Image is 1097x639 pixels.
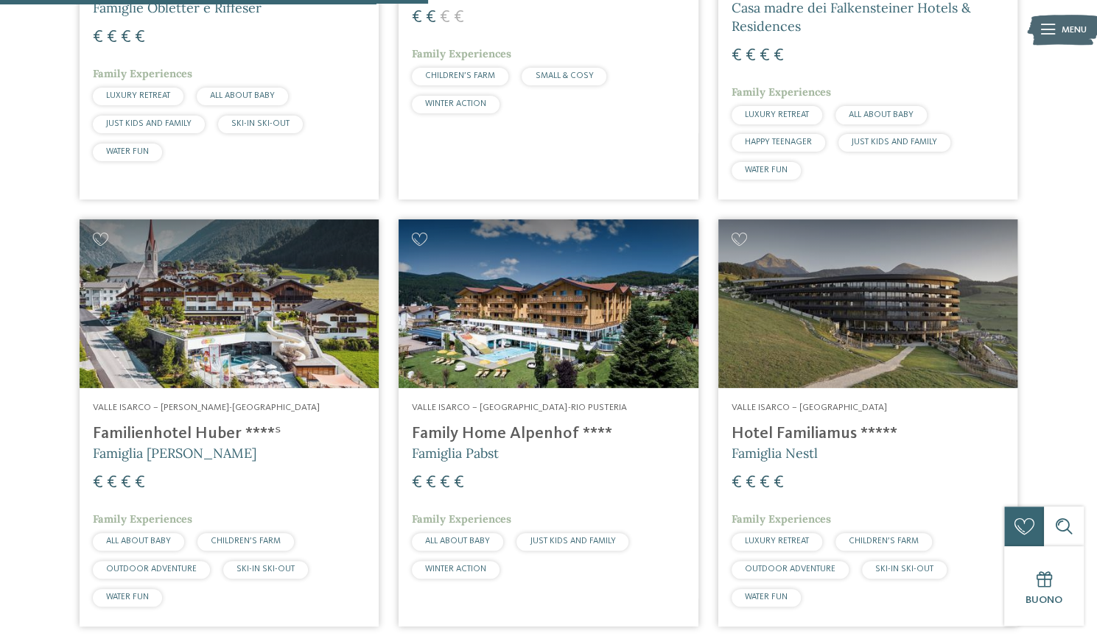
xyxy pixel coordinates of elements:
span: € [412,474,422,492]
span: WATER FUN [106,147,149,156]
span: Family Experiences [93,67,192,80]
span: € [121,29,131,46]
span: ALL ABOUT BABY [210,91,275,100]
span: SKI-IN SKI-OUT [231,119,290,128]
span: WINTER ACTION [425,99,486,108]
span: € [760,474,770,492]
span: € [135,29,145,46]
span: € [107,474,117,492]
span: € [412,9,422,27]
span: Buono [1026,595,1062,605]
span: SKI-IN SKI-OUT [236,565,295,573]
a: Cercate un hotel per famiglie? Qui troverete solo i migliori! Valle Isarco – [PERSON_NAME]-[GEOGR... [80,219,379,626]
span: € [774,474,784,492]
img: Cercate un hotel per famiglie? Qui troverete solo i migliori! [80,219,379,387]
span: € [93,474,103,492]
span: WATER FUN [106,593,149,601]
span: Famiglia [PERSON_NAME] [93,445,256,462]
span: Valle Isarco – [GEOGRAPHIC_DATA] [732,403,887,412]
span: € [732,47,742,65]
a: Cercate un hotel per famiglie? Qui troverete solo i migliori! Valle Isarco – [GEOGRAPHIC_DATA] Ho... [718,219,1017,626]
span: € [760,47,770,65]
span: ALL ABOUT BABY [425,537,490,546]
img: Cercate un hotel per famiglie? Qui troverete solo i migliori! [718,219,1017,387]
span: WATER FUN [745,593,788,601]
span: € [440,474,450,492]
a: Buono [1004,546,1084,626]
span: LUXURY RETREAT [745,110,809,119]
span: € [774,47,784,65]
span: JUST KIDS AND FAMILY [106,119,192,128]
span: € [426,474,436,492]
span: € [732,474,742,492]
span: Valle Isarco – [PERSON_NAME]-[GEOGRAPHIC_DATA] [93,403,320,412]
span: HAPPY TEENAGER [745,138,812,146]
span: WINTER ACTION [425,565,486,573]
span: LUXURY RETREAT [106,91,170,100]
span: CHILDREN’S FARM [849,537,919,546]
span: Family Experiences [412,512,511,526]
span: Famiglia Pabst [412,445,499,462]
h4: Family Home Alpenhof **** [412,424,684,444]
span: ALL ABOUT BABY [849,110,914,119]
span: JUST KIDS AND FAMILY [530,537,615,546]
span: OUTDOOR ADVENTURE [106,565,197,573]
span: Family Experiences [93,512,192,526]
span: € [121,474,131,492]
span: ALL ABOUT BABY [106,537,171,546]
span: Famiglia Nestl [732,445,818,462]
span: € [746,474,756,492]
h4: Familienhotel Huber ****ˢ [93,424,365,444]
span: € [93,29,103,46]
span: SMALL & COSY [535,71,593,80]
span: € [135,474,145,492]
span: € [454,474,464,492]
span: LUXURY RETREAT [745,537,809,546]
span: Family Experiences [412,47,511,60]
span: SKI-IN SKI-OUT [875,565,933,573]
span: OUTDOOR ADVENTURE [745,565,835,573]
span: CHILDREN’S FARM [425,71,495,80]
span: JUST KIDS AND FAMILY [852,138,937,146]
span: Family Experiences [732,85,831,99]
span: WATER FUN [745,166,788,174]
a: Cercate un hotel per famiglie? Qui troverete solo i migliori! Valle Isarco – [GEOGRAPHIC_DATA]-Ri... [399,219,698,626]
img: Family Home Alpenhof **** [399,219,698,387]
span: € [746,47,756,65]
span: CHILDREN’S FARM [211,537,281,546]
span: € [426,9,436,27]
span: Valle Isarco – [GEOGRAPHIC_DATA]-Rio Pusteria [412,403,626,412]
span: € [454,9,464,27]
span: € [440,9,450,27]
span: Family Experiences [732,512,831,526]
span: € [107,29,117,46]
